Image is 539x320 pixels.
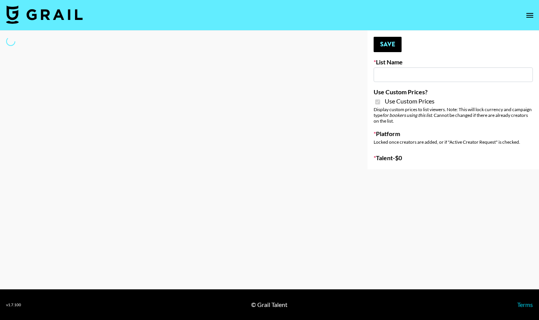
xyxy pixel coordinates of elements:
[374,37,402,52] button: Save
[251,301,287,309] div: © Grail Talent
[517,301,533,308] a: Terms
[522,8,537,23] button: open drawer
[374,139,533,145] div: Locked once creators are added, or if "Active Creator Request" is checked.
[374,58,533,66] label: List Name
[6,302,21,307] div: v 1.7.100
[374,88,533,96] label: Use Custom Prices?
[374,130,533,138] label: Platform
[385,97,434,105] span: Use Custom Prices
[374,154,533,162] label: Talent - $ 0
[6,5,83,24] img: Grail Talent
[374,107,533,124] div: Display custom prices to list viewers. Note: This will lock currency and campaign type . Cannot b...
[382,112,432,118] em: for bookers using this list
